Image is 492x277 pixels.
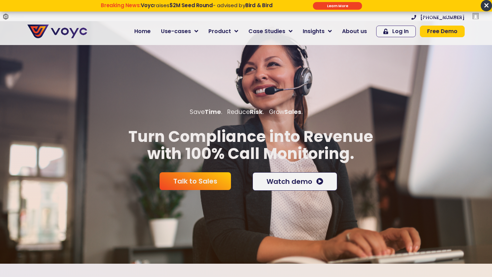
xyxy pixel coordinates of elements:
span: raises - advised by [141,2,273,9]
strong: Breaking News: [101,2,141,9]
span: [PERSON_NAME] [434,14,470,19]
span: Product [208,27,231,35]
span: Watch demo [266,178,312,185]
a: Watch demo [252,172,337,191]
span: Insights [303,27,325,35]
span: Case Studies [248,27,285,35]
img: voyc-full-logo [27,25,87,38]
span: Forms [11,11,24,22]
div: Breaking News: Voyc raises $2M Seed Round - advised by Bird & Bird [75,2,299,15]
span: Log In [392,29,409,34]
span: Free Demo [427,29,457,34]
span: Talk to Sales [173,178,217,185]
a: Talk to Sales [160,172,231,190]
a: About us [337,25,372,38]
strong: Bird & Bird [245,2,273,9]
p: Turn Compliance into Revenue with 100% Call Monitoring. [24,128,477,162]
a: Home [129,25,156,38]
span: Home [134,27,151,35]
a: Free Demo [420,26,465,37]
a: Use-cases [156,25,203,38]
b: Sales [284,108,301,116]
span: About us [342,27,367,35]
b: Risk [250,108,263,116]
a: [PHONE_NUMBER] [411,15,465,20]
a: Howdy, [417,11,481,22]
b: Time [205,108,221,116]
a: Log In [376,26,416,37]
p: Save . Reduce . Grow . [24,107,468,116]
a: Product [203,25,243,38]
strong: $2M Seed Round [169,2,213,9]
a: Insights [298,25,337,38]
strong: Voyc [141,2,154,9]
div: Submit [313,2,362,10]
span: Use-cases [161,27,191,35]
a: Case Studies [243,25,298,38]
